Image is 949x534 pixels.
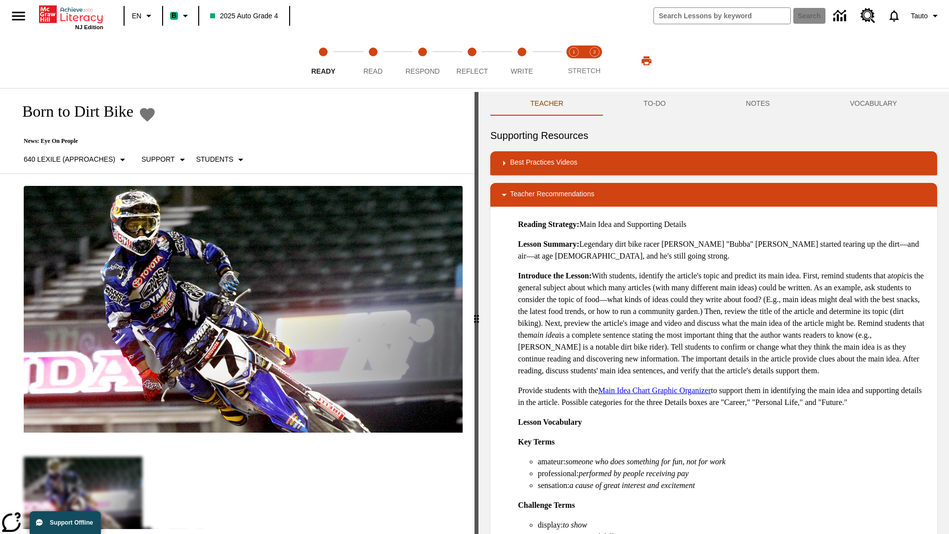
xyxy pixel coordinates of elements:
button: Add to Favorites - Born to Dirt Bike [138,106,156,123]
button: Write step 5 of 5 [493,34,551,88]
span: Write [511,67,533,75]
div: Teacher Recommendations [490,183,937,207]
strong: Lesson Summary: [518,240,579,248]
button: Stretch Read step 1 of 2 [560,34,588,88]
button: VOCABULARY [810,92,937,116]
a: Data Center [827,2,855,30]
img: Motocross racer James Stewart flies through the air on his dirt bike. [24,186,463,433]
p: With students, identify the article's topic and predict its main idea. First, remind students tha... [518,270,929,377]
button: Stretch Respond step 2 of 2 [580,34,609,88]
p: 640 Lexile (Approaches) [24,154,115,165]
div: Instructional Panel Tabs [490,92,937,116]
button: Language: EN, Select a language [128,7,159,25]
strong: Challenge Terms [518,501,575,509]
strong: Lesson Vocabulary [518,418,582,426]
p: Legendary dirt bike racer [PERSON_NAME] "Bubba" [PERSON_NAME] started tearing up the dirt—and air... [518,238,929,262]
button: TO-DO [604,92,706,116]
h6: Supporting Resources [490,128,937,143]
p: Best Practices Videos [510,157,577,169]
span: STRETCH [568,67,601,75]
div: Press Enter or Spacebar and then press right and left arrow keys to move the slider [474,92,478,534]
li: amateur: [538,456,929,468]
button: Reflect step 4 of 5 [443,34,501,88]
text: 2 [593,49,596,54]
button: Boost Class color is mint green. Change class color [166,7,195,25]
em: topic [891,271,907,280]
span: Ready [311,67,336,75]
li: display: [538,519,929,531]
a: Notifications [881,3,907,29]
em: a cause of great interest and excitement [569,481,695,489]
span: Respond [405,67,439,75]
button: Respond step 3 of 5 [394,34,451,88]
span: 2025 Auto Grade 4 [210,11,278,21]
em: main idea [528,331,560,339]
p: Support [141,154,174,165]
em: performed by people receiving pay [579,469,689,478]
text: 1 [572,49,575,54]
div: activity [478,92,949,534]
strong: Reading Strategy: [518,220,579,228]
input: search field [654,8,790,24]
p: Main Idea and Supporting Details [518,219,929,230]
button: Print [631,52,662,70]
button: Select Lexile, 640 Lexile (Approaches) [20,151,132,169]
em: to show [563,521,587,529]
span: Read [363,67,383,75]
button: Read step 2 of 5 [344,34,401,88]
button: Select Student [192,151,251,169]
span: B [172,9,176,22]
span: Tauto [911,11,928,21]
p: Teacher Recommendations [510,189,594,201]
a: Main Idea Chart Graphic Organizer [598,386,711,395]
button: Teacher [490,92,604,116]
button: Open side menu [4,1,33,31]
span: Reflect [457,67,488,75]
li: professional: [538,468,929,480]
a: Resource Center, Will open in new tab [855,2,881,29]
p: News: Eye On People [12,137,251,145]
button: Support Offline [30,511,101,534]
strong: Key Terms [518,438,555,446]
div: Best Practices Videos [490,151,937,175]
li: sensation: [538,480,929,491]
button: NOTES [706,92,810,116]
span: EN [132,11,141,21]
p: Students [196,154,233,165]
span: NJ Edition [75,24,103,30]
strong: Introduce the Lesson: [518,271,592,280]
button: Profile/Settings [907,7,945,25]
div: Home [39,3,103,30]
button: Scaffolds, Support [137,151,192,169]
button: Ready step 1 of 5 [295,34,352,88]
span: Support Offline [50,519,93,526]
p: Provide students with the to support them in identifying the main idea and supporting details in ... [518,385,929,408]
h1: Born to Dirt Bike [12,102,133,121]
em: someone who does something for fun, not for work [565,457,726,466]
